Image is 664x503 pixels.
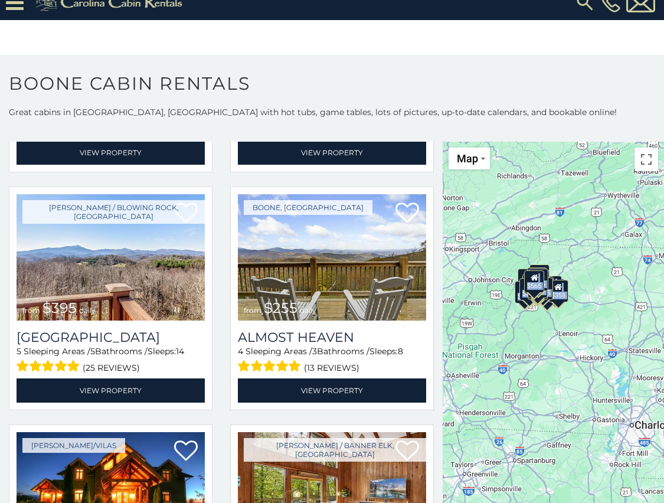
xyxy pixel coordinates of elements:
span: from [22,306,40,315]
span: 3 [312,346,317,357]
div: $320 [527,267,547,289]
span: $255 [264,299,297,316]
div: $305 [517,268,537,290]
div: $325 [519,277,539,300]
span: $395 [42,299,77,316]
button: Toggle fullscreen view [634,148,658,171]
a: View Property [17,378,205,403]
div: $255 [528,268,548,290]
a: Almost Heaven from $255 daily [238,194,426,321]
img: Stone Ridge Lodge [17,194,205,321]
a: Add to favorites [395,201,419,226]
span: daily [300,306,316,315]
a: [GEOGRAPHIC_DATA] [17,329,205,345]
span: Map [457,152,478,165]
a: [PERSON_NAME] / Banner Elk, [GEOGRAPHIC_DATA] [244,438,426,462]
div: $930 [541,276,561,298]
span: (25 reviews) [83,360,140,375]
a: View Property [17,141,205,165]
span: (13 reviews) [304,360,359,375]
span: from [244,306,261,315]
a: View Property [238,378,426,403]
a: Almost Heaven [238,329,426,345]
div: $350 [537,282,557,304]
span: daily [79,306,96,315]
a: [PERSON_NAME]/Vilas [22,438,125,453]
img: Almost Heaven [238,194,426,321]
div: $395 [528,276,548,298]
a: Boone, [GEOGRAPHIC_DATA] [244,200,372,215]
div: $525 [529,264,549,286]
a: [PERSON_NAME] / Blowing Rock, [GEOGRAPHIC_DATA] [22,200,205,224]
h3: Stone Ridge Lodge [17,329,205,345]
span: 5 [17,346,21,357]
span: 4 [238,346,243,357]
div: $695 [532,277,552,300]
div: $315 [527,277,547,300]
button: Change map style [449,148,490,169]
div: Sleeping Areas / Bathrooms / Sleeps: [17,345,205,375]
div: $375 [515,281,535,303]
div: Sleeping Areas / Bathrooms / Sleeps: [238,345,426,375]
a: Stone Ridge Lodge from $395 daily [17,194,205,321]
span: 8 [398,346,403,357]
div: $565 [524,270,544,293]
div: $355 [548,280,568,302]
span: 5 [90,346,95,357]
a: View Property [238,141,426,165]
span: 14 [176,346,184,357]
